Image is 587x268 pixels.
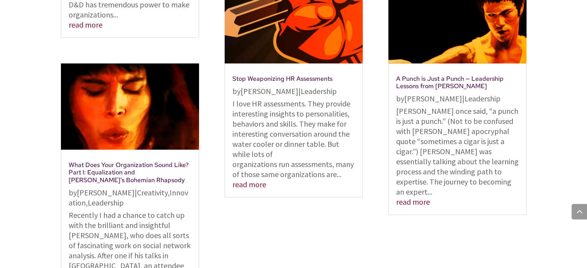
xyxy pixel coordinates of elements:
[61,63,199,150] img: What Does Your Organization Sound Like? Part I: Equalization and Queen’s Bohemian Rhapsody
[137,188,168,197] a: Creativity
[69,20,102,30] a: read more
[232,75,332,83] a: Stop Weaponizing HR Assessments
[232,99,355,179] p: I love HR assessments. They provide interesting insights to personalities, behaviors and skills. ...
[464,94,500,103] a: Leadership
[396,197,430,207] a: read more
[88,198,124,207] a: Leadership
[241,86,298,96] a: [PERSON_NAME]
[232,179,266,189] a: read more
[396,75,504,90] a: A Punch is Just a Punch — Leadership Lessons from [PERSON_NAME]
[232,86,355,96] p: by |
[69,161,189,184] a: What Does Your Organization Sound Like? Part I: Equalization and [PERSON_NAME]’s Bohemian Rhapsody
[396,106,519,197] p: [PERSON_NAME] once said, “a punch is just a punch.” (Not to be confused with [PERSON_NAME] apocry...
[69,188,191,208] p: by | , ,
[404,94,462,103] a: [PERSON_NAME]
[396,94,519,104] p: by |
[77,188,135,197] a: [PERSON_NAME]
[69,188,188,207] a: Innovation
[301,86,337,96] a: Leadership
